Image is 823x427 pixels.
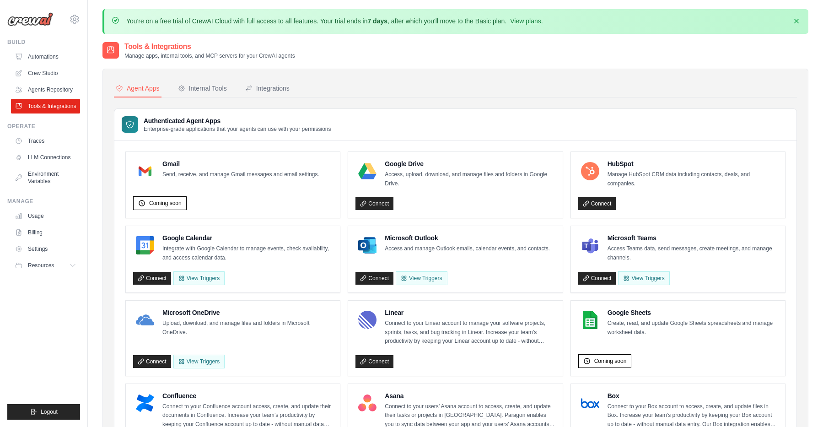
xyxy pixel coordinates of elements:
[355,272,393,285] a: Connect
[608,391,778,400] h4: Box
[11,242,80,256] a: Settings
[41,408,58,416] span: Logout
[136,162,154,180] img: Gmail Logo
[385,308,555,317] h4: Linear
[385,170,555,188] p: Access, upload, download, and manage files and folders in Google Drive.
[176,80,229,97] button: Internal Tools
[358,236,377,254] img: Microsoft Outlook Logo
[162,308,333,317] h4: Microsoft OneDrive
[608,159,778,168] h4: HubSpot
[385,319,555,346] p: Connect to your Linear account to manage your software projects, sprints, tasks, and bug tracking...
[385,233,550,243] h4: Microsoft Outlook
[11,209,80,223] a: Usage
[243,80,291,97] button: Integrations
[355,197,393,210] a: Connect
[178,84,227,93] div: Internal Tools
[608,319,778,337] p: Create, read, and update Google Sheets spreadsheets and manage worksheet data.
[594,357,627,365] span: Coming soon
[358,394,377,412] img: Asana Logo
[358,311,377,329] img: Linear Logo
[162,159,319,168] h4: Gmail
[124,41,295,52] h2: Tools & Integrations
[124,52,295,59] p: Manage apps, internal tools, and MCP servers for your CrewAI agents
[11,66,80,81] a: Crew Studio
[11,150,80,165] a: LLM Connections
[7,198,80,205] div: Manage
[385,391,555,400] h4: Asana
[581,394,599,412] img: Box Logo
[28,262,54,269] span: Resources
[7,404,80,420] button: Logout
[162,319,333,337] p: Upload, download, and manage files and folders in Microsoft OneDrive.
[173,355,225,368] : View Triggers
[133,355,171,368] a: Connect
[578,197,616,210] a: Connect
[385,159,555,168] h4: Google Drive
[608,244,778,262] p: Access Teams data, send messages, create meetings, and manage channels.
[358,162,377,180] img: Google Drive Logo
[581,311,599,329] img: Google Sheets Logo
[173,271,225,285] button: View Triggers
[11,167,80,189] a: Environment Variables
[136,236,154,254] img: Google Calendar Logo
[510,17,541,25] a: View plans
[385,244,550,254] p: Access and manage Outlook emails, calendar events, and contacts.
[126,16,543,26] p: You're on a free trial of CrewAI Cloud with full access to all features. Your trial ends in , aft...
[11,225,80,240] a: Billing
[11,134,80,148] a: Traces
[355,355,393,368] a: Connect
[578,272,616,285] a: Connect
[114,80,161,97] button: Agent Apps
[608,233,778,243] h4: Microsoft Teams
[144,116,331,125] h3: Authenticated Agent Apps
[162,244,333,262] p: Integrate with Google Calendar to manage events, check availability, and access calendar data.
[608,308,778,317] h4: Google Sheets
[581,236,599,254] img: Microsoft Teams Logo
[11,99,80,114] a: Tools & Integrations
[133,272,171,285] a: Connect
[162,170,319,179] p: Send, receive, and manage Gmail messages and email settings.
[7,12,53,26] img: Logo
[144,125,331,133] p: Enterprise-grade applications that your agents can use with your permissions
[149,200,182,207] span: Coming soon
[136,394,154,412] img: Confluence Logo
[618,271,669,285] : View Triggers
[11,82,80,97] a: Agents Repository
[7,38,80,46] div: Build
[608,170,778,188] p: Manage HubSpot CRM data including contacts, deals, and companies.
[116,84,160,93] div: Agent Apps
[162,391,333,400] h4: Confluence
[581,162,599,180] img: HubSpot Logo
[396,271,447,285] : View Triggers
[7,123,80,130] div: Operate
[11,258,80,273] button: Resources
[11,49,80,64] a: Automations
[367,17,387,25] strong: 7 days
[245,84,290,93] div: Integrations
[136,311,154,329] img: Microsoft OneDrive Logo
[162,233,333,243] h4: Google Calendar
